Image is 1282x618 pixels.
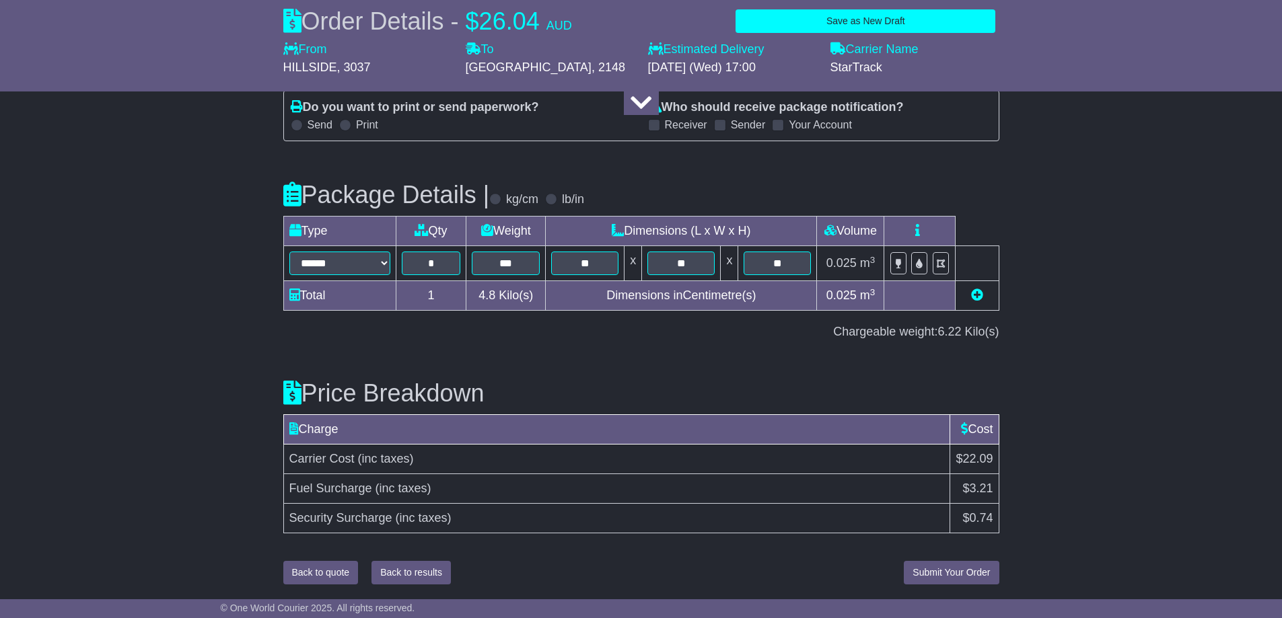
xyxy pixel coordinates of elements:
[506,192,538,207] label: kg/cm
[289,452,355,465] span: Carrier Cost
[648,61,817,75] div: [DATE] (Wed) 17:00
[291,100,539,115] label: Do you want to print or send paperwork?
[913,567,990,578] span: Submit Your Order
[283,61,337,74] span: HILLSIDE
[962,481,993,495] span: $3.21
[830,42,919,57] label: Carrier Name
[396,217,466,246] td: Qty
[283,217,396,246] td: Type
[466,217,546,246] td: Weight
[648,42,817,57] label: Estimated Delivery
[546,217,817,246] td: Dimensions (L x W x H)
[283,380,999,407] h3: Price Breakdown
[665,118,707,131] label: Receiver
[736,9,995,33] button: Save as New Draft
[283,7,572,36] div: Order Details -
[479,7,540,35] span: 26.04
[337,61,371,74] span: , 3037
[283,281,396,311] td: Total
[358,452,414,465] span: (inc taxes)
[466,42,494,57] label: To
[466,7,479,35] span: $
[826,256,857,270] span: 0.025
[625,246,642,281] td: x
[283,415,950,445] td: Charge
[466,281,546,311] td: Kilo(s)
[904,561,999,584] button: Submit Your Order
[283,42,327,57] label: From
[283,325,999,340] div: Chargeable weight: Kilo(s)
[826,288,857,302] span: 0.025
[592,61,625,74] span: , 2148
[956,452,993,465] span: $22.09
[721,246,738,281] td: x
[356,118,378,131] label: Print
[817,217,884,246] td: Volume
[396,281,466,311] td: 1
[221,603,415,613] span: © One World Courier 2025. All rights reserved.
[971,288,983,302] a: Add new item
[546,281,817,311] td: Dimensions in Centimetre(s)
[562,192,584,207] label: lb/in
[546,19,572,32] span: AUD
[289,481,372,495] span: Fuel Surcharge
[466,61,592,74] span: [GEOGRAPHIC_DATA]
[937,325,961,338] span: 6.22
[308,118,332,131] label: Send
[860,288,876,302] span: m
[396,511,452,525] span: (inc taxes)
[371,561,451,584] button: Back to results
[962,511,993,525] span: $0.74
[789,118,852,131] label: Your Account
[289,511,392,525] span: Security Surcharge
[870,255,876,265] sup: 3
[860,256,876,270] span: m
[731,118,766,131] label: Sender
[870,287,876,297] sup: 3
[283,561,359,584] button: Back to quote
[376,481,431,495] span: (inc taxes)
[478,288,495,302] span: 4.8
[283,182,490,208] h3: Package Details |
[950,415,999,445] td: Cost
[830,61,999,75] div: StarTrack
